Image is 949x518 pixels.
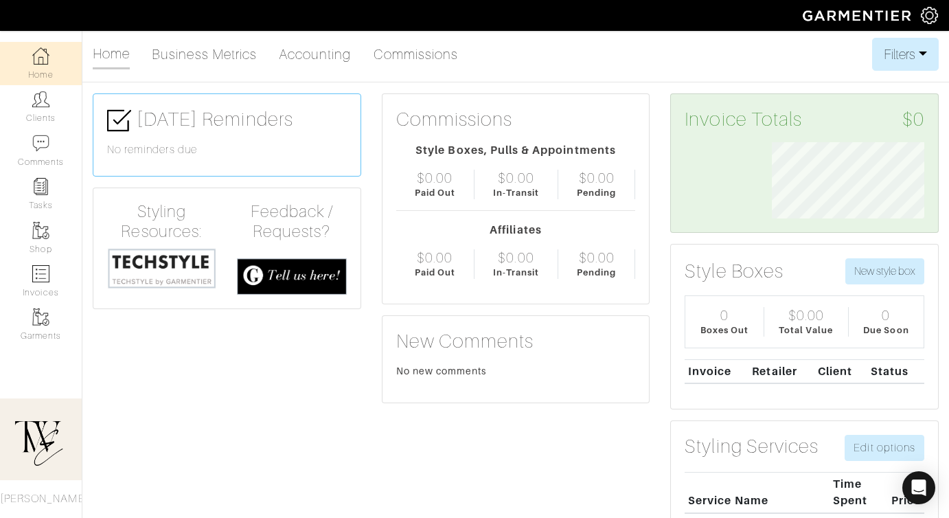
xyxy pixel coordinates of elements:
[32,135,49,152] img: comment-icon-a0a6a9ef722e966f86d9cbdc48e553b5cf19dbc54f86b18d962a5391bc8f6eb6.png
[749,359,815,383] th: Retailer
[396,330,636,353] h3: New Comments
[685,435,819,458] h3: Styling Services
[396,364,636,378] div: No new comments
[845,258,924,284] button: New style box
[700,324,748,337] div: Boxes Out
[32,265,49,282] img: orders-icon-0abe47150d42831381b5fb84f609e132dff9fe21cb692f30cb5eec754e2cba89.png
[32,308,49,326] img: garments-icon-b7da505a4dc4fd61783c78ac3ca0ef83fa9d6f193b1c9dc38574b1d14d53ca28.png
[32,178,49,195] img: reminder-icon-8004d30b9f0a5d33ae49ab947aed9ed385cf756f9e5892f1edd6e32f2345188e.png
[396,142,636,159] div: Style Boxes, Pulls & Appointments
[417,249,453,266] div: $0.00
[237,202,346,242] h4: Feedback / Requests?
[32,47,49,65] img: dashboard-icon-dbcd8f5a0b271acd01030246c82b418ddd0df26cd7fceb0bd07c9910d44c42f6.png
[107,144,347,157] h6: No reminders due
[107,108,347,133] h3: [DATE] Reminders
[107,247,216,289] img: techstyle-93310999766a10050dc78ceb7f971a75838126fd19372ce40ba20cdf6a89b94b.png
[237,258,346,295] img: feedback_requests-3821251ac2bd56c73c230f3229a5b25d6eb027adea667894f41107c140538ee0.png
[32,222,49,239] img: garments-icon-b7da505a4dc4fd61783c78ac3ca0ef83fa9d6f193b1c9dc38574b1d14d53ca28.png
[577,186,616,199] div: Pending
[493,266,540,279] div: In-Transit
[921,7,938,24] img: gear-icon-white-bd11855cb880d31180b6d7d6211b90ccbf57a29d726f0c71d8c61bd08dd39cc2.png
[396,222,636,238] div: Affiliates
[779,324,834,337] div: Total Value
[32,91,49,108] img: clients-icon-6bae9207a08558b7cb47a8932f037763ab4055f8c8b6bfacd5dc20c3e0201464.png
[685,473,830,513] th: Service Name
[685,359,748,383] th: Invoice
[788,307,824,324] div: $0.00
[863,324,908,337] div: Due Soon
[415,186,455,199] div: Paid Out
[845,435,924,461] a: Edit options
[107,109,131,133] img: check-box-icon-36a4915ff3ba2bd8f6e4f29bc755bb66becd62c870f447fc0dd1365fcfddab58.png
[579,170,615,186] div: $0.00
[93,40,130,69] a: Home
[493,186,540,199] div: In-Transit
[867,359,924,383] th: Status
[498,249,534,266] div: $0.00
[796,3,921,27] img: garmentier-logo-header-white-b43fb05a5012e4ada735d5af1a66efaba907eab6374d6393d1fbf88cb4ef424d.png
[374,41,459,68] a: Commissions
[902,108,924,131] span: $0
[152,41,257,68] a: Business Metrics
[417,170,453,186] div: $0.00
[579,249,615,266] div: $0.00
[902,471,935,504] div: Open Intercom Messenger
[720,307,729,324] div: 0
[498,170,534,186] div: $0.00
[107,202,216,242] h4: Styling Resources:
[814,359,867,383] th: Client
[279,41,352,68] a: Accounting
[396,108,513,131] h3: Commissions
[872,38,939,71] button: Filters
[685,260,784,283] h3: Style Boxes
[415,266,455,279] div: Paid Out
[878,473,924,513] th: Price
[830,473,878,513] th: Time Spent
[685,108,924,131] h3: Invoice Totals
[577,266,616,279] div: Pending
[882,307,890,324] div: 0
